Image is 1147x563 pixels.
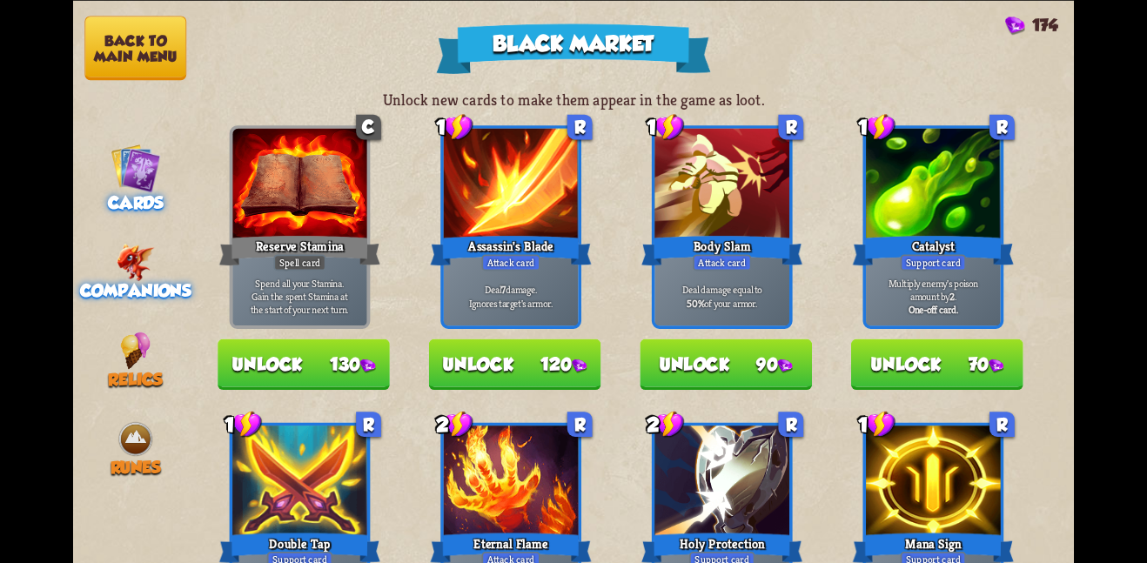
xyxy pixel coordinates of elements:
[869,276,997,303] p: Multiply enemy's poison amount by .
[658,283,786,310] p: Deal damage equal to of your armor.
[436,23,710,74] div: Black Market
[218,338,390,389] button: Unlock 130
[693,254,751,271] div: Attack card
[647,112,684,140] div: 1
[778,412,803,437] div: R
[858,410,895,438] div: 1
[356,412,381,437] div: R
[949,289,955,302] b: 2
[120,332,151,369] img: IceCream.png
[989,412,1015,437] div: R
[111,143,161,193] img: Cards_Icon.png
[356,114,381,139] div: C
[901,254,966,271] div: Support card
[909,303,958,316] b: One-off card.
[687,296,704,309] b: 50%
[219,232,380,268] div: Reserve Stamina
[360,359,375,372] img: Gem.png
[225,410,262,438] div: 1
[73,90,1074,109] p: Unlock new cards to make them appear in the game as loot.
[640,338,812,389] button: Unlock 90
[429,338,601,389] button: Unlock 120
[436,112,473,140] div: 1
[436,410,473,438] div: 2
[108,369,163,388] span: Relics
[117,420,154,458] img: Earth.png
[481,254,540,271] div: Attack card
[567,412,593,437] div: R
[858,112,895,140] div: 1
[778,114,803,139] div: R
[80,281,191,300] span: Companions
[641,232,802,268] div: Body Slam
[853,232,1014,268] div: Catalyst
[273,254,325,271] div: Spell card
[430,232,591,268] div: Assassin's Blade
[1005,16,1025,35] img: Gem.png
[778,359,793,372] img: Gem.png
[647,410,684,438] div: 2
[1005,16,1059,35] div: Gems
[447,283,575,310] p: Deal damage. Ignores target's armor.
[117,243,155,280] img: Little_Fire_Dragon.png
[572,359,587,372] img: Gem.png
[567,114,593,139] div: R
[989,359,1003,372] img: Gem.png
[989,114,1015,139] div: R
[108,192,164,211] span: Cards
[236,276,364,316] p: Spend all your Stamina. Gain the spent Stamina at the start of your next turn.
[84,16,186,80] button: Back to main menu
[851,338,1023,389] button: Unlock 70
[111,458,161,477] span: Runes
[501,283,506,296] b: 7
